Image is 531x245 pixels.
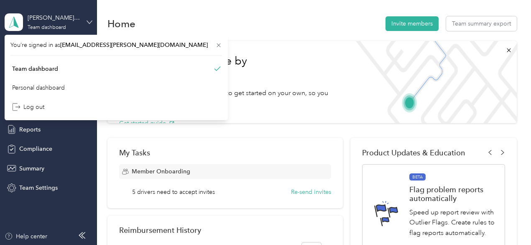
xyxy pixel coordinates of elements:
[10,41,222,49] span: You’re signed in as
[19,164,44,173] span: Summary
[12,64,58,73] div: Team dashboard
[132,167,190,176] span: Member Onboarding
[28,13,80,22] div: [PERSON_NAME] team
[5,232,47,241] button: Help center
[119,226,201,235] h2: Reimbursement History
[446,16,517,31] button: Team summary export
[409,185,501,203] h1: Flag problem reports automatically
[19,125,41,134] span: Reports
[12,103,44,111] div: Log out
[119,148,332,157] div: My Tasks
[349,41,516,123] img: Welcome to everlance
[12,83,65,92] div: Personal dashboard
[60,41,208,49] span: [EMAIL_ADDRESS][PERSON_NAME][DOMAIN_NAME]
[362,148,465,157] span: Product Updates & Education
[409,173,426,181] span: BETA
[107,19,135,28] h1: Home
[119,54,337,81] h1: Welcome to Everlance by [PERSON_NAME]
[409,207,501,238] p: Speed up report review with Outlier Flags. Create rules to flag reports automatically.
[484,198,531,245] iframe: Everlance-gr Chat Button Frame
[19,144,52,153] span: Compliance
[385,16,439,31] button: Invite members
[19,183,58,192] span: Team Settings
[291,188,331,196] button: Re-send invites
[132,188,215,196] span: 5 drivers need to accept invites
[119,88,337,108] p: Read our step-by-[PERSON_NAME] to get started on your own, so you can start saving [DATE].
[28,25,66,30] div: Team dashboard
